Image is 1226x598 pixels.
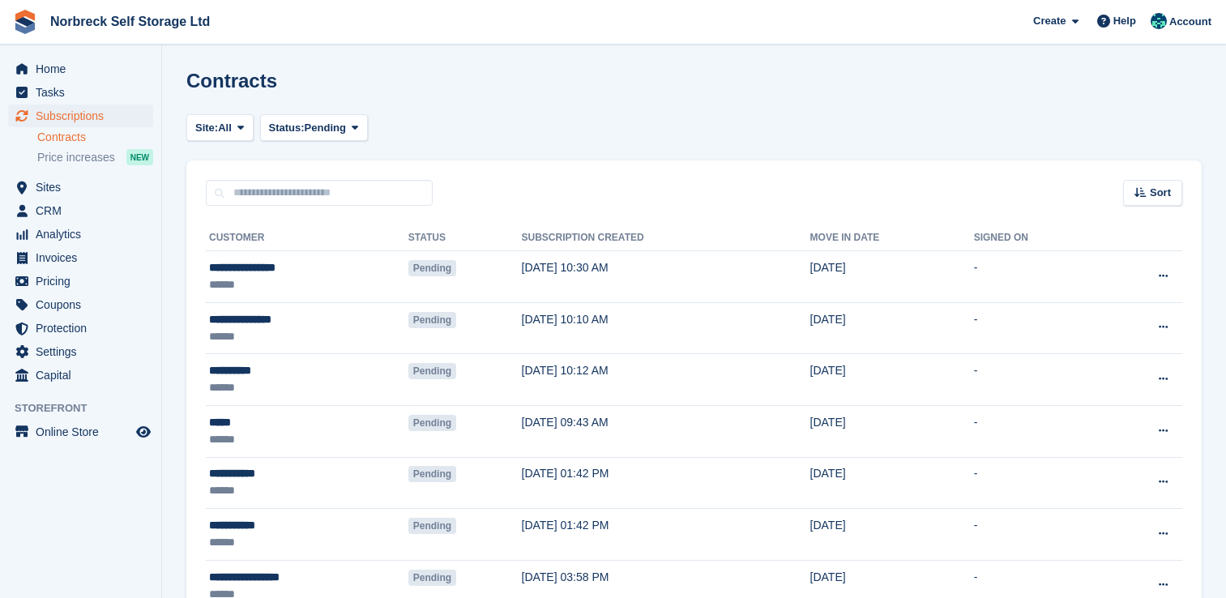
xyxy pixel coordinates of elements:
[8,105,153,127] a: menu
[974,251,1103,303] td: -
[305,120,346,136] span: Pending
[195,120,218,136] span: Site:
[974,354,1103,406] td: -
[8,340,153,363] a: menu
[36,58,133,80] span: Home
[206,225,408,251] th: Customer
[36,246,133,269] span: Invoices
[1169,14,1211,30] span: Account
[8,176,153,199] a: menu
[260,114,368,141] button: Status: Pending
[126,149,153,165] div: NEW
[36,199,133,222] span: CRM
[408,570,456,586] span: Pending
[522,457,810,509] td: [DATE] 01:42 PM
[134,422,153,442] a: Preview store
[522,509,810,561] td: [DATE] 01:42 PM
[8,364,153,387] a: menu
[36,105,133,127] span: Subscriptions
[37,150,115,165] span: Price increases
[810,302,974,354] td: [DATE]
[1113,13,1136,29] span: Help
[186,70,277,92] h1: Contracts
[36,270,133,293] span: Pricing
[37,148,153,166] a: Price increases NEW
[522,225,810,251] th: Subscription created
[522,302,810,354] td: [DATE] 10:10 AM
[974,225,1103,251] th: Signed on
[36,223,133,246] span: Analytics
[810,509,974,561] td: [DATE]
[36,317,133,340] span: Protection
[13,10,37,34] img: stora-icon-8386f47178a22dfd0bd8f6a31ec36ba5ce8667c1dd55bd0f319d3a0aa187defe.svg
[408,260,456,276] span: Pending
[810,225,974,251] th: Move in date
[810,405,974,457] td: [DATE]
[8,58,153,80] a: menu
[8,199,153,222] a: menu
[36,81,133,104] span: Tasks
[408,312,456,328] span: Pending
[37,130,153,145] a: Contracts
[1151,13,1167,29] img: Sally King
[522,405,810,457] td: [DATE] 09:43 AM
[1033,13,1066,29] span: Create
[974,509,1103,561] td: -
[36,421,133,443] span: Online Store
[810,354,974,406] td: [DATE]
[8,246,153,269] a: menu
[186,114,254,141] button: Site: All
[8,421,153,443] a: menu
[44,8,216,35] a: Norbreck Self Storage Ltd
[522,251,810,303] td: [DATE] 10:30 AM
[810,251,974,303] td: [DATE]
[36,293,133,316] span: Coupons
[36,340,133,363] span: Settings
[974,457,1103,509] td: -
[408,466,456,482] span: Pending
[8,293,153,316] a: menu
[269,120,305,136] span: Status:
[974,302,1103,354] td: -
[218,120,232,136] span: All
[974,405,1103,457] td: -
[1150,185,1171,201] span: Sort
[15,400,161,416] span: Storefront
[522,354,810,406] td: [DATE] 10:12 AM
[36,364,133,387] span: Capital
[8,81,153,104] a: menu
[8,223,153,246] a: menu
[8,317,153,340] a: menu
[408,363,456,379] span: Pending
[408,415,456,431] span: Pending
[408,518,456,534] span: Pending
[36,176,133,199] span: Sites
[8,270,153,293] a: menu
[408,225,522,251] th: Status
[810,457,974,509] td: [DATE]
